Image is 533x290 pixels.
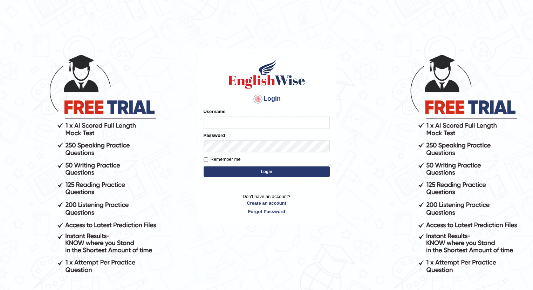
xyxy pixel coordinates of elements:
p: Don't have an account? [204,193,330,215]
label: Password [204,132,225,139]
label: Username [204,108,226,115]
img: Logo of English Wise sign in for intelligent practice with AI [227,58,307,90]
a: Forgot Password [204,208,330,215]
label: Remember me [204,156,241,163]
input: Remember me [204,157,208,162]
a: Create an account [204,200,330,206]
button: Login [204,166,330,177]
h4: Login [204,93,330,105]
